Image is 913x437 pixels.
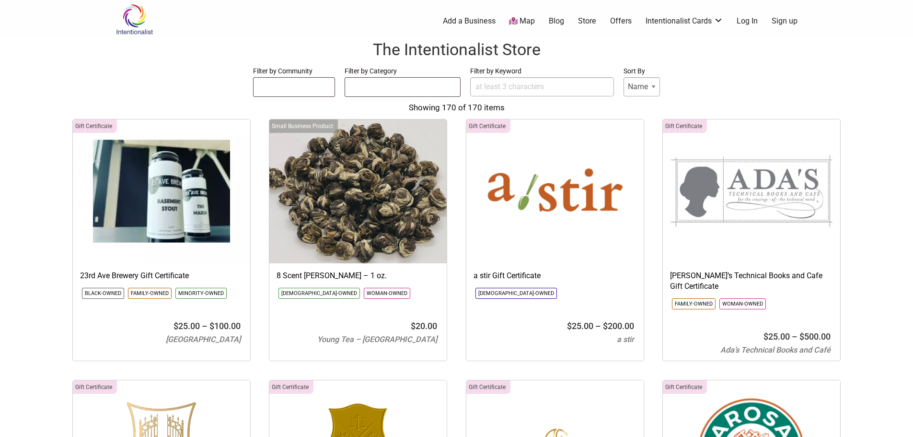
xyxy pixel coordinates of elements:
[80,271,243,281] h3: 23rd Ave Brewery Gift Certificate
[567,321,572,331] span: $
[617,335,634,344] span: a stir
[672,298,716,309] li: Click to show only this community
[578,16,596,26] a: Store
[719,298,766,309] li: Click to show only this community
[470,65,614,77] label: Filter by Keyword
[345,65,461,77] label: Filter by Category
[173,321,200,331] bdi: 25.00
[670,271,833,292] h3: [PERSON_NAME]’s Technical Books and Cafe Gift Certificate
[470,77,614,96] input: at least 3 characters
[737,16,758,26] a: Log In
[10,38,903,61] h1: The Intentionalist Store
[624,65,660,77] label: Sort By
[466,119,510,133] div: Click to show only this category
[720,345,831,354] span: Ada’s Technical Books and Café
[603,321,608,331] span: $
[73,119,117,133] div: Click to show only this category
[549,16,564,26] a: Blog
[763,331,768,342] span: $
[364,288,410,299] li: Click to show only this community
[799,331,804,342] span: $
[202,321,208,331] span: –
[411,321,437,331] bdi: 20.00
[792,331,797,342] span: –
[278,288,360,299] li: Click to show only this community
[269,380,313,394] div: Click to show only this category
[10,102,903,114] div: Showing 170 of 170 items
[474,271,636,281] h3: a stir Gift Certificate
[610,16,632,26] a: Offers
[317,335,437,344] span: Young Tea – [GEOGRAPHIC_DATA]
[646,16,723,26] a: Intentionalist Cards
[603,321,634,331] bdi: 200.00
[82,288,124,299] li: Click to show only this community
[209,321,214,331] span: $
[509,16,535,27] a: Map
[799,331,831,342] bdi: 500.00
[253,65,335,77] label: Filter by Community
[595,321,601,331] span: –
[763,331,790,342] bdi: 25.00
[269,119,338,133] div: Click to show only this category
[269,119,447,263] img: Young Tea 8 Scent Jasmine Green Pearl
[443,16,496,26] a: Add a Business
[166,335,241,344] span: [GEOGRAPHIC_DATA]
[112,4,157,35] img: Intentionalist
[411,321,416,331] span: $
[475,288,557,299] li: Click to show only this community
[466,380,510,394] div: Click to show only this category
[772,16,797,26] a: Sign up
[663,119,707,133] div: Click to show only this category
[209,321,241,331] bdi: 100.00
[173,321,178,331] span: $
[567,321,593,331] bdi: 25.00
[128,288,172,299] li: Click to show only this community
[175,288,227,299] li: Click to show only this community
[663,119,840,263] img: Adas Technical Books and Cafe Logo
[277,271,439,281] h3: 8 Scent [PERSON_NAME] – 1 oz.
[73,380,117,394] div: Click to show only this category
[663,380,707,394] div: Click to show only this category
